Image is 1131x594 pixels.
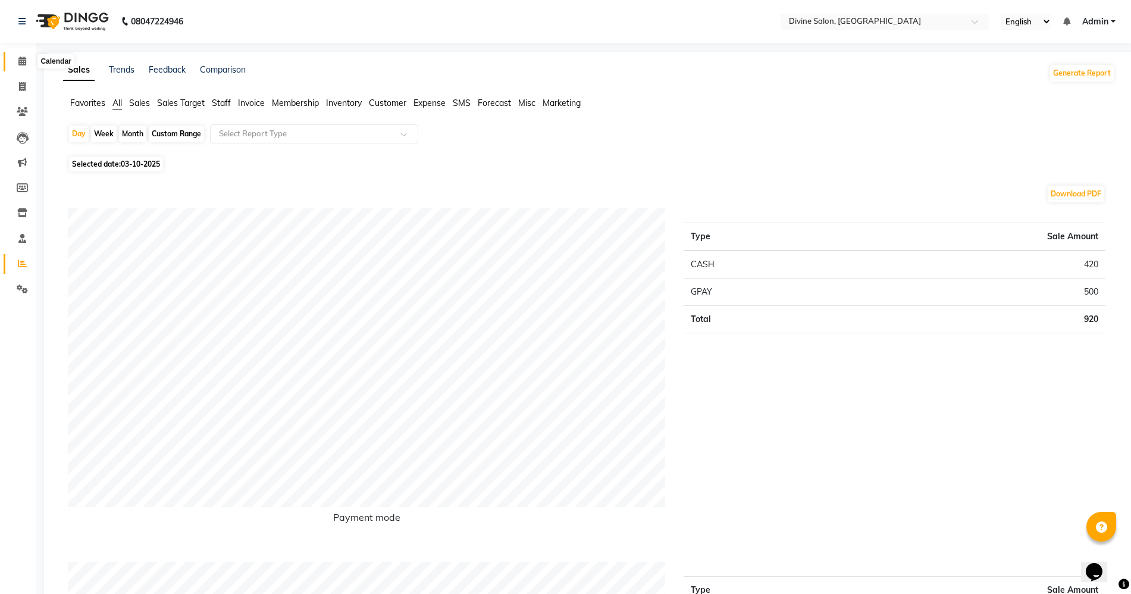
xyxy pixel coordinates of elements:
[684,306,839,333] td: Total
[121,160,160,168] span: 03-10-2025
[1048,186,1104,202] button: Download PDF
[37,54,74,68] div: Calendar
[30,5,112,38] img: logo
[129,98,150,108] span: Sales
[131,5,183,38] b: 08047224946
[149,64,186,75] a: Feedback
[272,98,319,108] span: Membership
[478,98,511,108] span: Forecast
[70,98,105,108] span: Favorites
[1050,65,1114,82] button: Generate Report
[68,512,666,528] h6: Payment mode
[238,98,265,108] span: Invoice
[91,126,117,142] div: Week
[839,223,1105,251] th: Sale Amount
[149,126,204,142] div: Custom Range
[684,279,839,306] td: GPAY
[839,251,1105,279] td: 420
[684,251,839,279] td: CASH
[157,98,205,108] span: Sales Target
[518,98,535,108] span: Misc
[369,98,406,108] span: Customer
[212,98,231,108] span: Staff
[1082,15,1108,28] span: Admin
[413,98,446,108] span: Expense
[1081,546,1119,582] iframe: chat widget
[543,98,581,108] span: Marketing
[119,126,146,142] div: Month
[839,279,1105,306] td: 500
[112,98,122,108] span: All
[839,306,1105,333] td: 920
[684,223,839,251] th: Type
[69,157,163,171] span: Selected date:
[200,64,246,75] a: Comparison
[453,98,471,108] span: SMS
[326,98,362,108] span: Inventory
[109,64,134,75] a: Trends
[69,126,89,142] div: Day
